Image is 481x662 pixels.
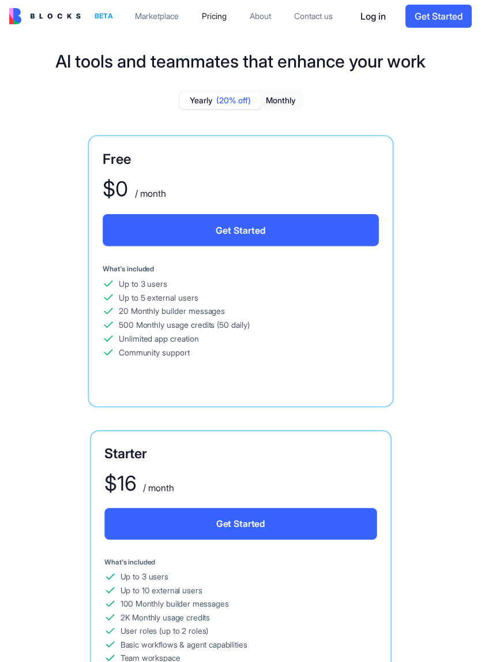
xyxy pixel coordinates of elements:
[118,292,198,304] div: Up to 5 external users
[118,319,249,331] div: 500 Monthly usage credits (50 daily)
[103,150,379,169] div: Free
[103,264,379,274] div: What's included
[104,445,377,463] div: Starter
[120,626,208,637] div: User roles (up to 2 roles)
[132,186,166,200] div: / month
[120,639,247,650] div: Basic workflows & agent capabilities
[120,612,209,623] div: 2K Monthly usage credits
[240,6,280,27] a: About
[55,51,426,72] h1: AI tools and teammates that enhance your work
[405,5,472,28] button: Get Started
[120,599,228,610] div: 100 Monthly builder messages
[135,10,179,22] div: Marketplace
[193,6,236,27] a: Pricing
[285,6,342,27] a: Contact us
[9,8,118,24] a: BETA
[294,10,333,22] div: Contact us
[120,585,202,596] div: Up to 10 external users
[90,8,118,24] div: BETA
[120,571,168,583] div: Up to 3 users
[118,347,189,358] div: Community support
[118,333,198,345] div: Unlimited app creation
[180,92,261,109] button: Yearly
[250,10,271,22] div: About
[103,214,379,246] button: Get Started
[104,508,377,540] button: Get Started
[118,278,167,290] div: Up to 3 users
[118,305,224,317] div: 20 Monthly builder messages
[103,177,128,200] div: $ 0
[202,10,227,22] div: Pricing
[216,95,251,106] span: (20% off)
[104,558,377,567] div: What's included
[261,92,301,109] button: Monthly
[126,6,188,27] a: Marketplace
[9,8,81,24] img: logo
[104,472,136,495] div: $ 16
[140,481,174,494] div: / month
[88,135,393,407] a: Free$0 / monthGet StartedWhat's includedUp to 3 usersUp to 5 external users20 Monthly builder mes...
[350,5,396,28] button: Log in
